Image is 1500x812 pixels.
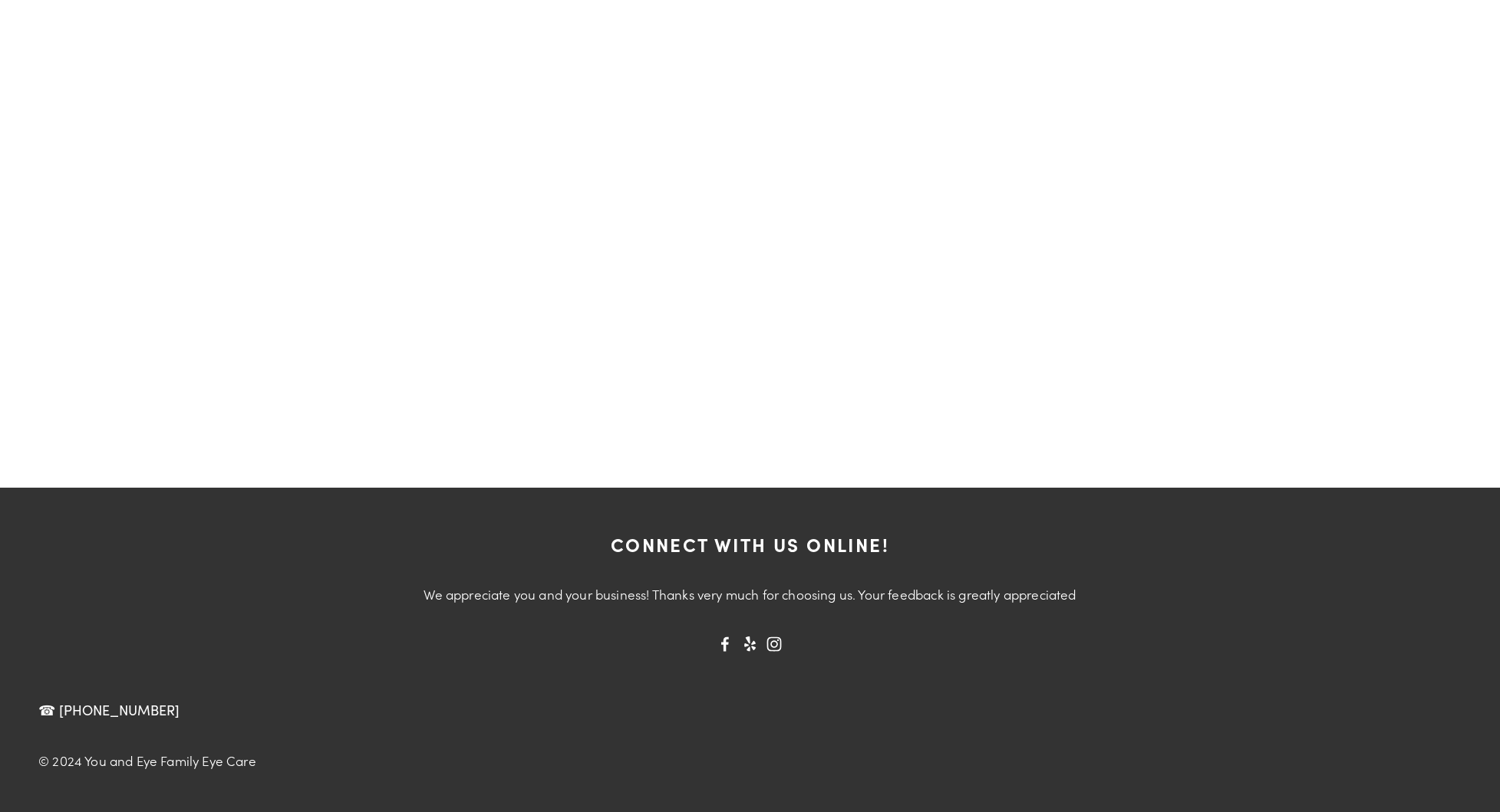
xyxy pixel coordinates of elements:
a: Instagram [766,636,782,652]
a: ☎ [PHONE_NUMBER] [38,703,193,717]
p: We appreciate you and your business! Thanks very much for choosing us. Your feedback is greatly a... [316,581,1184,607]
p: © 2024 You and Eye Family Eye Care [38,748,737,774]
strong: Connect with us online! [611,531,889,557]
a: Yelp [742,636,757,652]
a: You and Eye Family Eye Care [717,636,733,652]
